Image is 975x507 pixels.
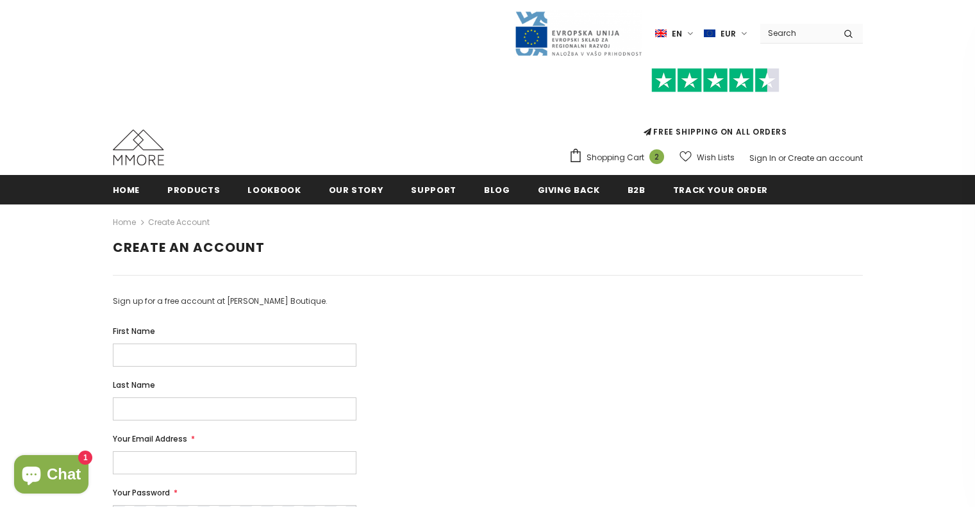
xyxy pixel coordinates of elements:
span: or [778,153,786,163]
inbox-online-store-chat: Shopify online store chat [10,455,92,497]
span: EUR [721,28,736,40]
a: Track your order [673,175,768,204]
span: Create Account [148,215,210,230]
iframe: Customer reviews powered by Trustpilot [569,92,863,126]
span: FREE SHIPPING ON ALL ORDERS [569,74,863,137]
a: Giving back [538,175,600,204]
a: Create an account [788,153,863,163]
a: Blog [484,175,510,204]
a: Javni Razpis [514,28,642,38]
span: B2B [628,184,646,196]
span: Our Story [329,184,384,196]
img: Trust Pilot Stars [651,68,779,93]
input: Search Site [760,24,834,42]
a: Home [113,215,136,230]
a: Lookbook [247,175,301,204]
a: Home [113,175,140,204]
span: en [672,28,682,40]
a: B2B [628,175,646,204]
img: MMORE Cases [113,129,164,165]
a: support [411,175,456,204]
span: Your Email Address [113,433,187,444]
p: Sign up for a free account at [PERSON_NAME] Boutique. [113,275,863,309]
span: 2 [649,149,664,164]
span: Last Name [113,379,155,390]
h1: Create An Account [113,240,863,256]
span: Blog [484,184,510,196]
span: Shopping Cart [587,151,644,164]
a: Sign In [749,153,776,163]
img: Javni Razpis [514,10,642,57]
a: Our Story [329,175,384,204]
span: First Name [113,326,155,337]
a: Wish Lists [679,146,735,169]
a: Products [167,175,220,204]
span: Your Password [113,487,170,498]
a: Shopping Cart 2 [569,148,671,167]
span: Products [167,184,220,196]
span: Track your order [673,184,768,196]
span: Home [113,184,140,196]
span: support [411,184,456,196]
span: Wish Lists [697,151,735,164]
img: i-lang-1.png [655,28,667,39]
span: Lookbook [247,184,301,196]
span: Giving back [538,184,600,196]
